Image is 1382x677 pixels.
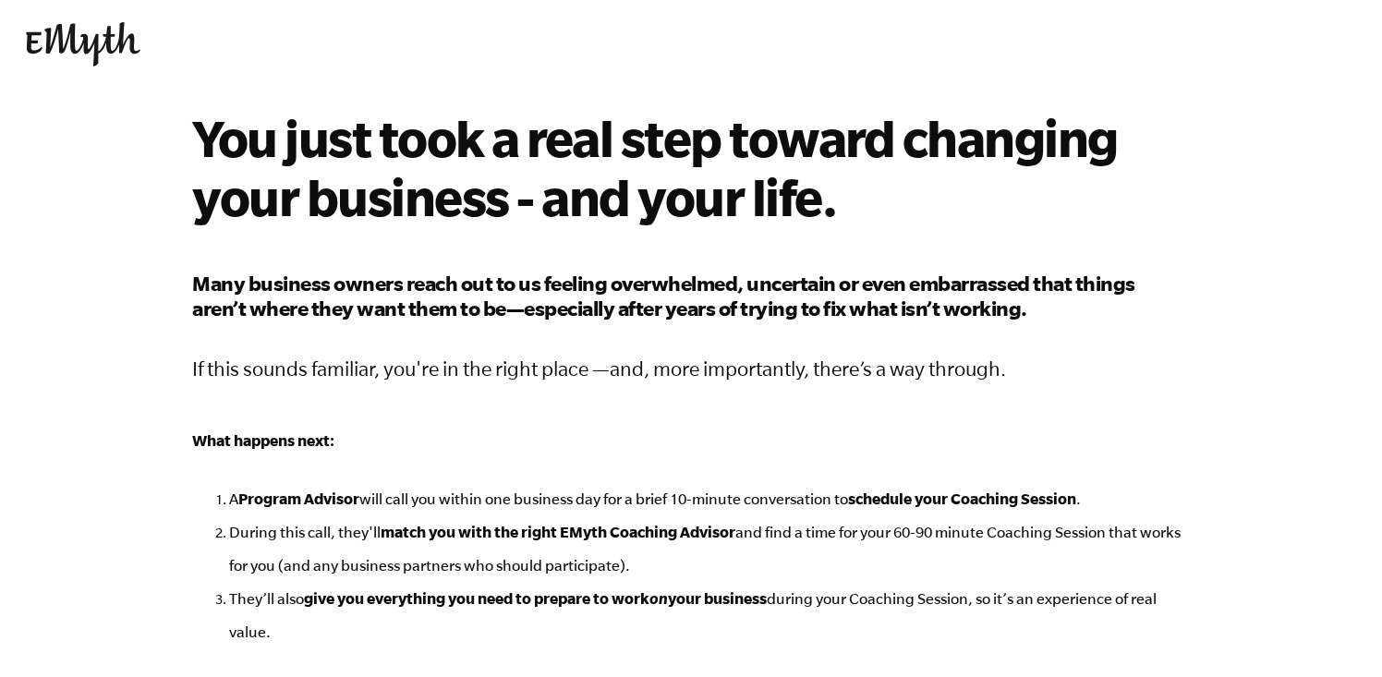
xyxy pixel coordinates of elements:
strong: everything you need to prepare to work [367,589,649,607]
i: on [649,589,668,607]
span: Many business owners reach out to us feeling overwhelmed, uncertain or even embarrassed that thin... [192,272,1135,320]
strong: schedule your Coaching Session [848,490,1076,507]
span: They’ll also during your Coaching Session, so it’s an experience of real value. [229,590,1157,640]
strong: What happens next: [192,431,334,449]
span: During this call, they'll and find a time for your 60-90 minute Coaching Session that works for y... [229,524,1181,574]
img: EMyth [26,22,140,66]
span: A will call you within one business day for a brief 10-minute conversation to . [229,490,1081,507]
strong: Program Advisor [238,490,359,507]
strong: your business [668,589,767,607]
p: If this sounds familiar, you're in the right place —and, more importantly, there’s a way through. [192,352,1190,385]
h2: You just took a real step toward changing your business - and your life. [192,108,1190,226]
strong: match you with the right EMyth Coaching Advisor [381,523,735,540]
strong: give you [304,589,364,607]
